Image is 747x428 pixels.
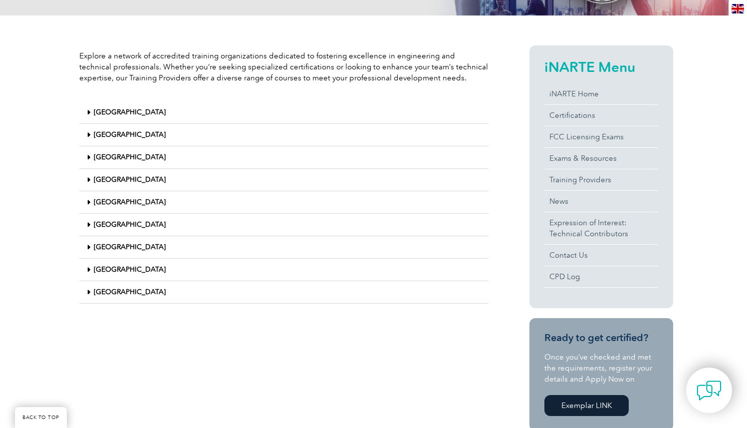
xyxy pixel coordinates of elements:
[94,220,166,229] a: [GEOGRAPHIC_DATA]
[544,148,658,169] a: Exams & Resources
[94,153,166,161] a: [GEOGRAPHIC_DATA]
[544,59,658,75] h2: iNARTE Menu
[79,169,489,191] div: [GEOGRAPHIC_DATA]
[79,124,489,146] div: [GEOGRAPHIC_DATA]
[544,352,658,385] p: Once you’ve checked and met the requirements, register your details and Apply Now on
[79,259,489,281] div: [GEOGRAPHIC_DATA]
[732,4,744,13] img: en
[544,126,658,147] a: FCC Licensing Exams
[94,288,166,296] a: [GEOGRAPHIC_DATA]
[94,130,166,139] a: [GEOGRAPHIC_DATA]
[544,191,658,212] a: News
[94,175,166,184] a: [GEOGRAPHIC_DATA]
[79,50,489,83] p: Explore a network of accredited training organizations dedicated to fostering excellence in engin...
[544,245,658,266] a: Contact Us
[544,266,658,287] a: CPD Log
[79,146,489,169] div: [GEOGRAPHIC_DATA]
[544,332,658,344] h3: Ready to get certified?
[79,191,489,214] div: [GEOGRAPHIC_DATA]
[79,214,489,236] div: [GEOGRAPHIC_DATA]
[94,265,166,274] a: [GEOGRAPHIC_DATA]
[544,83,658,104] a: iNARTE Home
[544,169,658,190] a: Training Providers
[544,212,658,244] a: Expression of Interest:Technical Contributors
[79,236,489,259] div: [GEOGRAPHIC_DATA]
[94,243,166,251] a: [GEOGRAPHIC_DATA]
[697,378,722,403] img: contact-chat.png
[544,105,658,126] a: Certifications
[15,407,67,428] a: BACK TO TOP
[94,198,166,206] a: [GEOGRAPHIC_DATA]
[94,108,166,116] a: [GEOGRAPHIC_DATA]
[544,395,629,416] a: Exemplar LINK
[79,101,489,124] div: [GEOGRAPHIC_DATA]
[79,281,489,304] div: [GEOGRAPHIC_DATA]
